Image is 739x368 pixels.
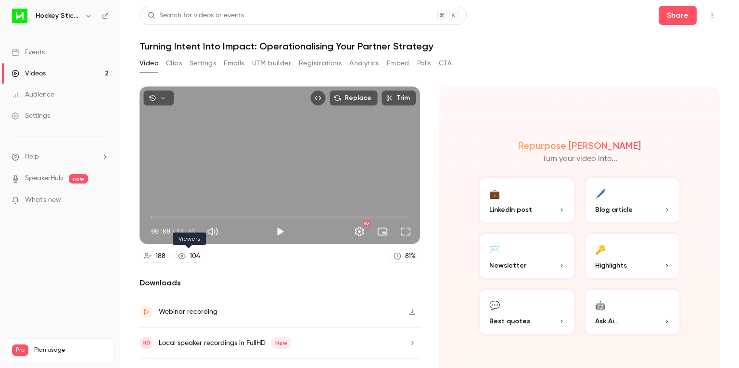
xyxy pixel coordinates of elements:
span: Ask Ai... [595,316,618,326]
h1: Turning Intent Into Impact: Operationalising Your Partner Strategy [140,40,720,52]
a: SpeakerHub [25,173,63,184]
span: 54:43 [176,226,195,236]
button: Clips [166,56,182,71]
div: Webinar recording [159,306,217,318]
button: Embed video [310,90,326,106]
div: Events [12,48,45,57]
button: 🔑Highlights [584,232,682,280]
div: 💬 [489,297,500,312]
button: 💬Best quotes [478,288,576,336]
div: Local speaker recordings in FullHD [159,337,291,349]
span: Pro [12,344,28,356]
div: Videos [12,69,46,78]
button: Replace [330,90,378,106]
button: Top Bar Actions [704,8,720,23]
button: Full screen [396,222,415,241]
button: Turn on miniplayer [373,222,392,241]
span: Help [25,152,39,162]
div: 81 % [405,251,416,261]
button: CTA [439,56,452,71]
button: Trim [382,90,416,106]
button: Settings [190,56,216,71]
span: LinkedIn post [489,205,532,215]
div: Settings [12,111,50,121]
button: Share [659,6,697,25]
h2: Downloads [140,277,420,289]
button: Analytics [349,56,379,71]
div: 🖊️ [595,186,606,201]
div: 🤖 [595,297,606,312]
a: 104 [174,250,204,263]
div: 00:00 [151,226,195,236]
span: Newsletter [489,260,526,270]
div: Audience [12,90,54,99]
img: Hockey Stick Advisory [12,8,27,24]
button: Embed [387,56,409,71]
button: Emails [224,56,244,71]
button: 🖊️Blog article [584,176,682,224]
button: Settings [350,222,369,241]
span: Plan usage [34,346,108,354]
h6: Hockey Stick Advisory [36,11,81,21]
div: 🔑 [595,242,606,257]
button: ✉️Newsletter [478,232,576,280]
div: 104 [190,251,200,261]
button: UTM builder [252,56,291,71]
span: 00:00 [151,226,170,236]
div: 188 [155,251,166,261]
div: HD [363,221,369,226]
span: Best quotes [489,316,530,326]
div: ✉️ [489,242,500,257]
button: 💼LinkedIn post [478,176,576,224]
span: What's new [25,195,61,205]
div: 💼 [489,186,500,201]
div: Search for videos or events [148,11,244,21]
button: Registrations [299,56,342,71]
button: Polls [417,56,431,71]
button: 🤖Ask Ai... [584,288,682,336]
span: / [171,226,175,236]
p: Turn your video into... [542,153,617,165]
button: Video [140,56,158,71]
li: help-dropdown-opener [12,152,109,162]
a: 188 [140,250,170,263]
button: Play [270,222,290,241]
a: 81% [389,250,420,263]
span: Highlights [595,260,627,270]
span: Blog article [595,205,633,215]
span: New [271,337,291,349]
h2: Repurpose [PERSON_NAME] [518,140,641,151]
button: Mute [203,222,222,241]
span: new [69,174,88,184]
